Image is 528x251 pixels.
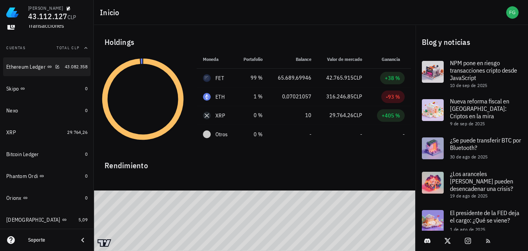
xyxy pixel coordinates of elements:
div: Phantom Ordi [6,173,38,180]
a: [DEMOGRAPHIC_DATA] 5,09 [3,210,91,229]
span: CLP [68,14,76,21]
span: 316.246,85 [326,93,354,100]
div: 99 % [242,74,263,82]
span: Ganancia [382,56,405,62]
span: 0 [85,85,87,91]
th: Portafolio [236,50,269,69]
a: El presidente de la FED deja el cargo: ¿Qué se viene? 1 de ago de 2025 [416,204,528,238]
a: NPM pone en riesgo transacciones cripto desde JavaScript 10 de sep de 2025 [416,55,528,93]
span: Otros [215,130,228,139]
span: 0 [85,151,87,157]
a: Transacciones [3,17,91,36]
div: XRP-icon [203,112,211,119]
a: Ethereum Ledger 43.082.358 [3,57,91,76]
span: ¿Los aranceles [PERSON_NAME] pueden desencadenar una crisis? [450,170,513,192]
span: 42.765.915 [326,74,354,81]
div: [PERSON_NAME] [28,5,63,11]
div: 0,07021057 [275,93,311,101]
span: 29.764,26 [67,129,87,135]
div: XRP [6,129,16,136]
a: ¿Los aranceles [PERSON_NAME] pueden desencadenar una crisis? 19 de ago de 2025 [416,166,528,204]
span: 19 de ago de 2025 [450,193,488,199]
img: LedgiFi [6,6,19,19]
div: Transacciones [28,22,87,29]
div: 65.689,69946 [275,74,311,82]
a: ¿Se puede transferir BTC por Bluetooth? 30 de ago de 2025 [416,131,528,166]
div: +38 % [385,74,400,82]
th: Balance [269,50,317,69]
span: 0 [85,107,87,113]
span: 10 de sep de 2025 [450,82,487,88]
div: Skipo [6,85,19,92]
div: FET-icon [203,74,211,82]
span: - [309,131,311,138]
div: XRP [215,112,225,119]
div: ETH [215,93,225,101]
span: Total CLP [57,45,80,50]
span: 0 [85,195,87,201]
div: FET [215,74,224,82]
div: Rendimiento [98,153,411,172]
span: 43.112.127 [28,11,68,21]
div: 1 % [242,93,263,101]
span: 1 de ago de 2025 [450,226,485,232]
span: CLP [354,93,362,100]
span: NPM pone en riesgo transacciones cripto desde JavaScript [450,59,517,82]
span: 5,09 [78,217,87,223]
span: 29.764,26 [329,112,354,119]
a: XRP 29.764,26 [3,123,91,142]
div: 0 % [242,130,263,139]
span: 0 [85,173,87,179]
div: ETH-icon [203,93,211,101]
div: 0 % [242,111,263,119]
a: Phantom Ordi 0 [3,167,91,185]
a: Orionx 0 [3,189,91,207]
span: - [403,131,405,138]
div: -93 % [386,93,400,101]
span: Nueva reforma fiscal en [GEOGRAPHIC_DATA]: Criptos en la mira [450,97,509,120]
div: +405 % [382,112,400,119]
div: Soporte [28,237,72,243]
th: Moneda [197,50,236,69]
a: Nexo 0 [3,101,91,120]
div: avatar [506,6,519,19]
div: [DEMOGRAPHIC_DATA] [6,217,60,223]
button: CuentasTotal CLP [3,39,91,57]
span: CLP [354,112,362,119]
div: Ethereum Ledger [6,64,46,70]
span: CLP [354,74,362,81]
div: 10 [275,111,311,119]
span: 30 de ago de 2025 [450,154,488,160]
div: Blog y noticias [416,30,528,55]
th: Valor de mercado [318,50,369,69]
a: Charting by TradingView [98,239,111,247]
span: 9 de sep de 2025 [450,121,485,126]
a: Nueva reforma fiscal en [GEOGRAPHIC_DATA]: Criptos en la mira 9 de sep de 2025 [416,93,528,131]
span: 43.082.358 [65,64,87,69]
h1: Inicio [100,6,123,19]
span: ¿Se puede transferir BTC por Bluetooth? [450,136,521,151]
div: Holdings [98,30,411,55]
div: Nexo [6,107,18,114]
div: Orionx [6,195,21,201]
a: Skipo 0 [3,79,91,98]
span: El presidente de la FED deja el cargo: ¿Qué se viene? [450,209,519,224]
div: Bitcoin Ledger [6,151,39,158]
span: - [360,131,362,138]
a: Bitcoin Ledger 0 [3,145,91,164]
